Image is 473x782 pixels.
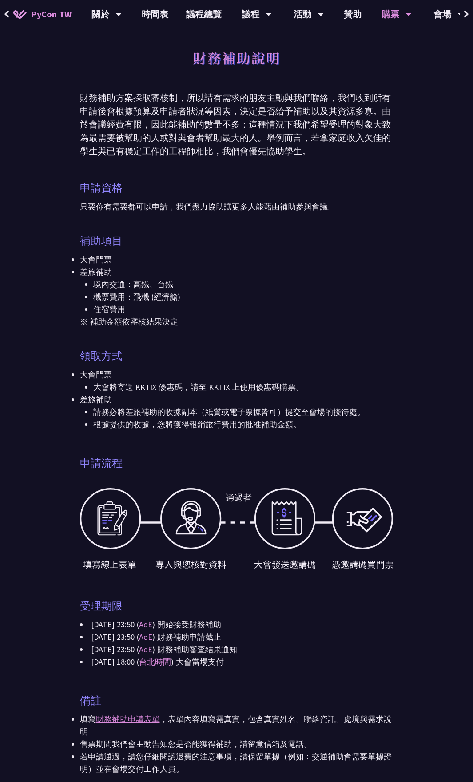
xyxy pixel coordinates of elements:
[96,714,160,724] a: 財務補助申請表單
[80,598,123,614] p: 受理期限
[93,381,394,393] li: 大會將寄送 KKTIX 優惠碼，請至 KKTIX 上使用優惠碼購票。
[80,233,123,249] p: 補助項目
[139,644,152,654] a: AoE
[80,201,394,213] p: 只要你有需要都可以申請，我們盡力協助讓更多人能藉由補助參與會議。
[80,750,394,775] li: 若申請通過，請您仔細閱讀退費的注意事項，請保留單據（例如：交通補助會需要單據證明）並在會場交付工作人員。
[80,656,394,668] li: [DATE] 18:00 ( ) 大會當場支付
[4,3,80,25] a: PyCon TW
[80,91,394,158] div: 財務補助方案採取審核制，所以請有需求的朋友主動與我們聯絡，我們收到所有申請後會根據預算及申請者狀況等因素，決定是否給予補助以及其資源多寡。由於會議經費有限，因此能補助的數量不多；這種情況下我們希...
[80,738,394,750] li: 售票期間我們會主動告知您是否能獲得補助，請留意信箱及電話。
[80,631,394,643] li: [DATE] 23:50 ( ) 財務補助申請截止
[80,643,394,656] li: [DATE] 23:50 ( ) 財務補助審查結果通知
[80,180,123,196] p: 申請資格
[13,10,27,19] img: Home icon of PyCon TW 2025
[80,369,394,393] li: 大會門票
[31,8,72,21] span: PyCon TW
[139,657,171,667] a: 台北時間
[80,266,394,316] li: 差旅補助
[80,348,123,364] p: 領取方式
[80,693,101,709] p: 備註
[139,619,152,630] a: AoE
[80,253,394,266] li: 大會門票
[93,418,394,431] li: 根據提供的收據，您將獲得報銷旅行費用的批准補助金額。
[80,393,394,431] li: 差旅補助
[80,316,394,328] p: ※ 補助金額依審核結果決定
[93,303,394,316] li: 住宿費用
[80,618,394,631] li: [DATE] 23:50 ( ) 開始接受財務補助
[193,44,281,71] h1: 財務補助說明
[93,406,394,418] li: 請務必將差旅補助的收據副本（紙質或電子票據皆可）提交至會場的接待處。
[93,278,394,291] li: 境內交通：高鐵、台鐵
[139,632,152,642] a: AoE
[80,713,394,738] li: 填寫 ，表單內容填寫需真實，包含真實姓名、聯絡資訊、處境與需求說明
[93,291,394,303] li: 機票費用：飛機 (經濟艙)
[80,455,123,471] p: 申請流程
